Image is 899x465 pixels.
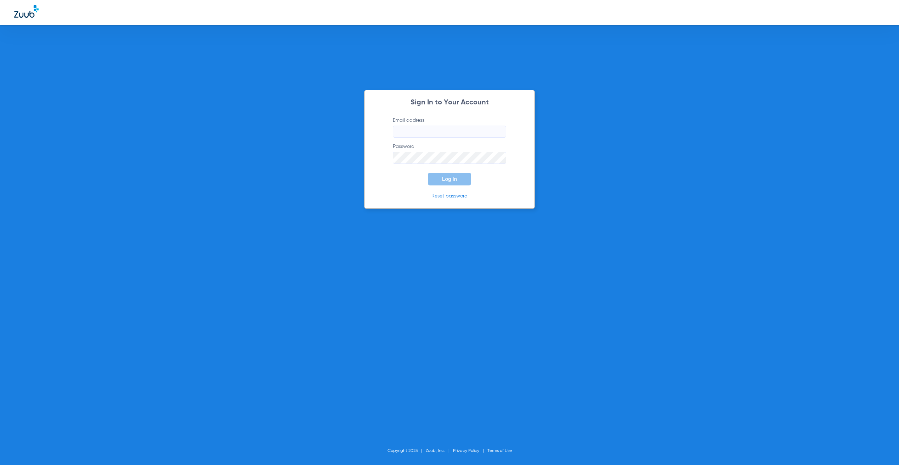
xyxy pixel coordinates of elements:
input: Email address [393,126,506,138]
label: Password [393,143,506,164]
a: Privacy Policy [453,449,479,453]
button: Log In [428,173,471,185]
li: Zuub, Inc. [426,447,453,454]
img: Zuub Logo [14,5,39,18]
h2: Sign In to Your Account [382,99,517,106]
input: Password [393,152,506,164]
span: Log In [442,176,457,182]
iframe: Chat Widget [864,431,899,465]
a: Reset password [431,194,468,199]
label: Email address [393,117,506,138]
a: Terms of Use [487,449,512,453]
li: Copyright 2025 [388,447,426,454]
